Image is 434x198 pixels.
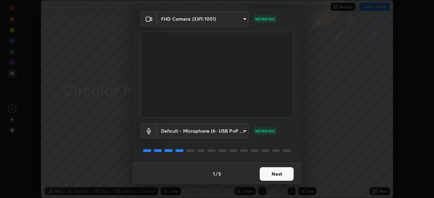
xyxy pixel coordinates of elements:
p: WORKING [255,128,275,134]
p: WORKING [255,16,275,22]
div: FHD Camera (33f1:1001) [157,123,249,138]
h4: 5 [218,170,221,177]
h4: 1 [213,170,215,177]
h4: / [216,170,218,177]
button: Next [260,167,294,181]
div: FHD Camera (33f1:1001) [157,11,249,26]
